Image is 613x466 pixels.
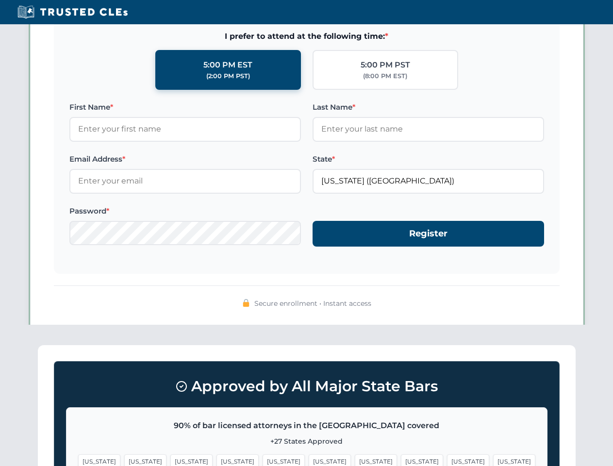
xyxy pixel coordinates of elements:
[69,205,301,217] label: Password
[78,419,535,432] p: 90% of bar licensed attorneys in the [GEOGRAPHIC_DATA] covered
[66,373,547,399] h3: Approved by All Major State Bars
[203,59,252,71] div: 5:00 PM EST
[313,117,544,141] input: Enter your last name
[313,221,544,247] button: Register
[254,298,371,309] span: Secure enrollment • Instant access
[206,71,250,81] div: (2:00 PM PST)
[69,101,301,113] label: First Name
[313,101,544,113] label: Last Name
[69,30,544,43] span: I prefer to attend at the following time:
[363,71,407,81] div: (8:00 PM EST)
[69,169,301,193] input: Enter your email
[242,299,250,307] img: 🔒
[69,153,301,165] label: Email Address
[313,153,544,165] label: State
[361,59,410,71] div: 5:00 PM PST
[69,117,301,141] input: Enter your first name
[78,436,535,447] p: +27 States Approved
[313,169,544,193] input: Florida (FL)
[15,5,131,19] img: Trusted CLEs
